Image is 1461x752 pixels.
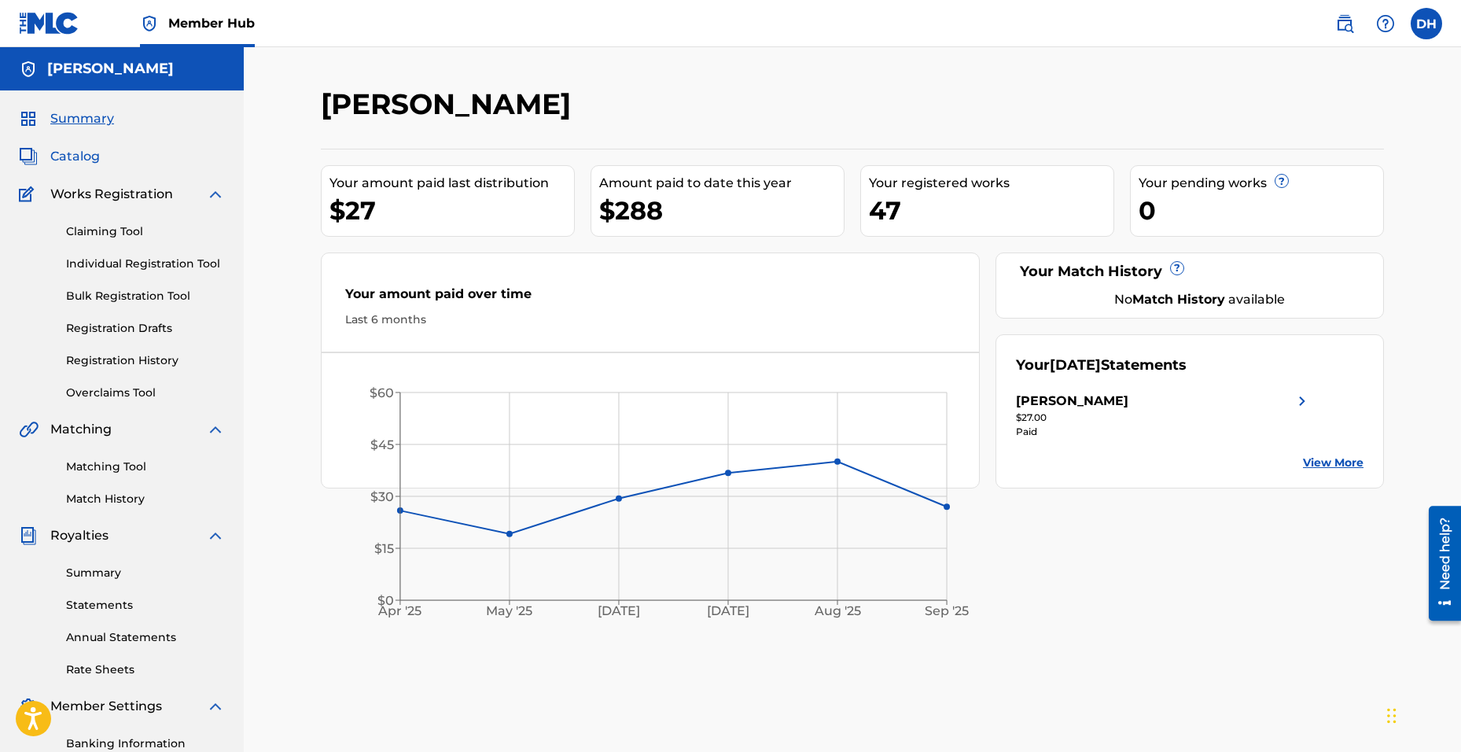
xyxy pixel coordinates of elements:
[50,420,112,439] span: Matching
[377,593,394,608] tspan: $0
[19,109,114,128] a: SummarySummary
[1016,261,1364,282] div: Your Match History
[50,526,109,545] span: Royalties
[1275,175,1288,187] span: ?
[374,541,394,556] tspan: $15
[869,174,1113,193] div: Your registered works
[814,604,861,619] tspan: Aug '25
[66,565,225,581] a: Summary
[66,256,225,272] a: Individual Registration Tool
[1016,355,1187,376] div: Your Statements
[66,459,225,475] a: Matching Tool
[1303,455,1363,471] a: View More
[206,185,225,204] img: expand
[869,193,1113,228] div: 47
[345,285,955,311] div: Your amount paid over time
[1387,692,1397,739] div: Drag
[1171,262,1183,275] span: ?
[1016,392,1128,411] div: [PERSON_NAME]
[1382,676,1461,752] iframe: Chat Widget
[66,629,225,646] a: Annual Statements
[1036,290,1364,309] div: No available
[47,60,174,78] h5: DION HICKS
[19,526,38,545] img: Royalties
[1417,499,1461,626] iframe: Resource Center
[168,14,255,32] span: Member Hub
[926,604,970,619] tspan: Sep '25
[1370,8,1401,39] div: Help
[206,697,225,716] img: expand
[321,87,579,122] h2: [PERSON_NAME]
[19,109,38,128] img: Summary
[1016,411,1312,425] div: $27.00
[1016,392,1312,439] a: [PERSON_NAME]right chevron icon$27.00Paid
[19,420,39,439] img: Matching
[50,109,114,128] span: Summary
[329,193,574,228] div: $27
[19,12,79,35] img: MLC Logo
[66,385,225,401] a: Overclaims Tool
[206,526,225,545] img: expand
[66,320,225,337] a: Registration Drafts
[1411,8,1442,39] div: User Menu
[378,604,422,619] tspan: Apr '25
[599,174,844,193] div: Amount paid to date this year
[19,147,100,166] a: CatalogCatalog
[329,174,574,193] div: Your amount paid last distribution
[50,147,100,166] span: Catalog
[1293,392,1312,411] img: right chevron icon
[66,288,225,304] a: Bulk Registration Tool
[487,604,533,619] tspan: May '25
[598,604,640,619] tspan: [DATE]
[708,604,750,619] tspan: [DATE]
[370,437,394,452] tspan: $45
[370,385,394,400] tspan: $60
[1376,14,1395,33] img: help
[599,193,844,228] div: $288
[50,697,162,716] span: Member Settings
[1016,425,1312,439] div: Paid
[370,489,394,504] tspan: $30
[1132,292,1225,307] strong: Match History
[1139,193,1383,228] div: 0
[66,352,225,369] a: Registration History
[66,223,225,240] a: Claiming Tool
[19,60,38,79] img: Accounts
[19,697,38,716] img: Member Settings
[19,147,38,166] img: Catalog
[140,14,159,33] img: Top Rightsholder
[66,597,225,614] a: Statements
[1139,174,1383,193] div: Your pending works
[19,185,39,204] img: Works Registration
[50,185,173,204] span: Works Registration
[1335,14,1354,33] img: search
[1050,356,1101,374] span: [DATE]
[66,491,225,507] a: Match History
[1329,8,1360,39] a: Public Search
[66,735,225,752] a: Banking Information
[345,311,955,328] div: Last 6 months
[66,662,225,678] a: Rate Sheets
[206,420,225,439] img: expand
